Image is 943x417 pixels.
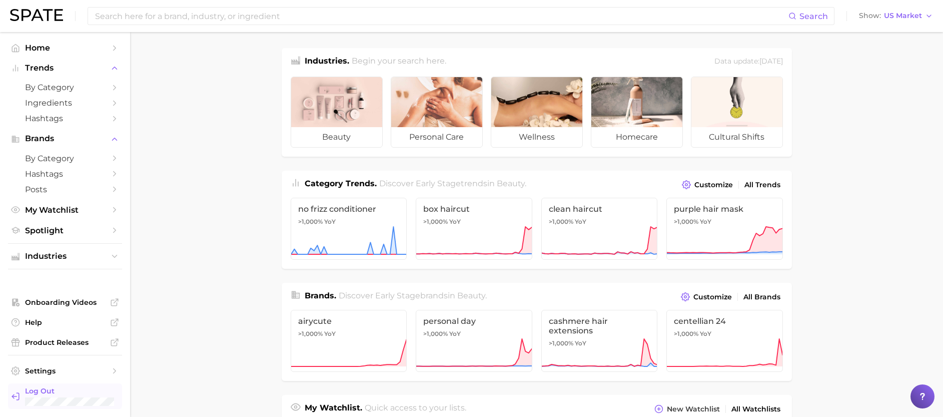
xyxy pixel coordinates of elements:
span: My Watchlist [25,205,105,215]
span: clean haircut [549,204,650,214]
button: Brands [8,131,122,146]
span: New Watchlist [667,405,720,413]
span: Log Out [25,386,130,395]
a: Log out. Currently logged in with e-mail jtalpos@milanicosmetics.com. [8,383,122,409]
span: Customize [693,293,732,301]
span: Ingredients [25,98,105,108]
span: All Watchlists [731,405,780,413]
span: personal day [423,316,525,326]
a: beauty [291,77,383,148]
span: >1,000% [549,339,573,347]
a: by Category [8,80,122,95]
a: Onboarding Videos [8,295,122,310]
span: YoY [700,218,711,226]
span: beauty [291,127,382,147]
span: personal care [391,127,482,147]
span: YoY [700,330,711,338]
span: by Category [25,83,105,92]
span: Brands . [305,291,336,300]
span: All Trends [744,181,780,189]
a: My Watchlist [8,202,122,218]
a: purple hair mask>1,000% YoY [666,198,783,260]
span: cultural shifts [691,127,782,147]
button: Industries [8,249,122,264]
span: Search [799,12,828,21]
a: All Watchlists [729,402,783,416]
a: Hashtags [8,166,122,182]
a: wellness [491,77,583,148]
span: beauty [497,179,525,188]
h2: Begin your search here. [352,55,446,69]
a: Product Releases [8,335,122,350]
span: cashmere hair extensions [549,316,650,335]
a: box haircut>1,000% YoY [416,198,532,260]
span: Show [859,13,881,19]
span: Help [25,318,105,327]
span: Brands [25,134,105,143]
a: Ingredients [8,95,122,111]
span: >1,000% [549,218,573,225]
span: Spotlight [25,226,105,235]
a: cashmere hair extensions>1,000% YoY [541,310,658,372]
span: Customize [694,181,733,189]
a: Posts [8,182,122,197]
span: wellness [491,127,582,147]
span: Hashtags [25,169,105,179]
span: >1,000% [423,330,448,337]
span: purple hair mask [674,204,775,214]
div: Data update: [DATE] [714,55,783,69]
span: >1,000% [674,218,698,225]
button: Customize [679,178,735,192]
a: centellian 24>1,000% YoY [666,310,783,372]
span: YoY [324,330,336,338]
a: clean haircut>1,000% YoY [541,198,658,260]
span: Hashtags [25,114,105,123]
span: centellian 24 [674,316,775,326]
span: Trends [25,64,105,73]
span: YoY [449,218,461,226]
a: Spotlight [8,223,122,238]
a: Home [8,40,122,56]
button: Customize [678,290,734,304]
span: >1,000% [674,330,698,337]
span: homecare [591,127,682,147]
span: Product Releases [25,338,105,347]
span: >1,000% [423,218,448,225]
span: YoY [575,218,586,226]
a: All Brands [741,290,783,304]
a: homecare [591,77,683,148]
span: YoY [324,218,336,226]
span: YoY [575,339,586,347]
a: Hashtags [8,111,122,126]
a: by Category [8,151,122,166]
button: ShowUS Market [856,10,935,23]
span: >1,000% [298,218,323,225]
a: airycute>1,000% YoY [291,310,407,372]
input: Search here for a brand, industry, or ingredient [94,8,788,25]
span: box haircut [423,204,525,214]
h1: Industries. [305,55,349,69]
button: New Watchlist [652,402,722,416]
span: Home [25,43,105,53]
span: YoY [449,330,461,338]
span: by Category [25,154,105,163]
a: All Trends [742,178,783,192]
h1: My Watchlist. [305,402,362,416]
img: SPATE [10,9,63,21]
a: personal day>1,000% YoY [416,310,532,372]
span: no frizz conditioner [298,204,400,214]
span: airycute [298,316,400,326]
span: beauty [457,291,485,300]
span: Posts [25,185,105,194]
a: no frizz conditioner>1,000% YoY [291,198,407,260]
span: All Brands [743,293,780,301]
span: Onboarding Videos [25,298,105,307]
span: US Market [884,13,922,19]
a: cultural shifts [691,77,783,148]
span: Discover Early Stage brands in . [339,291,487,300]
span: Discover Early Stage trends in . [379,179,526,188]
a: Help [8,315,122,330]
span: >1,000% [298,330,323,337]
span: Settings [25,366,105,375]
h2: Quick access to your lists. [365,402,466,416]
